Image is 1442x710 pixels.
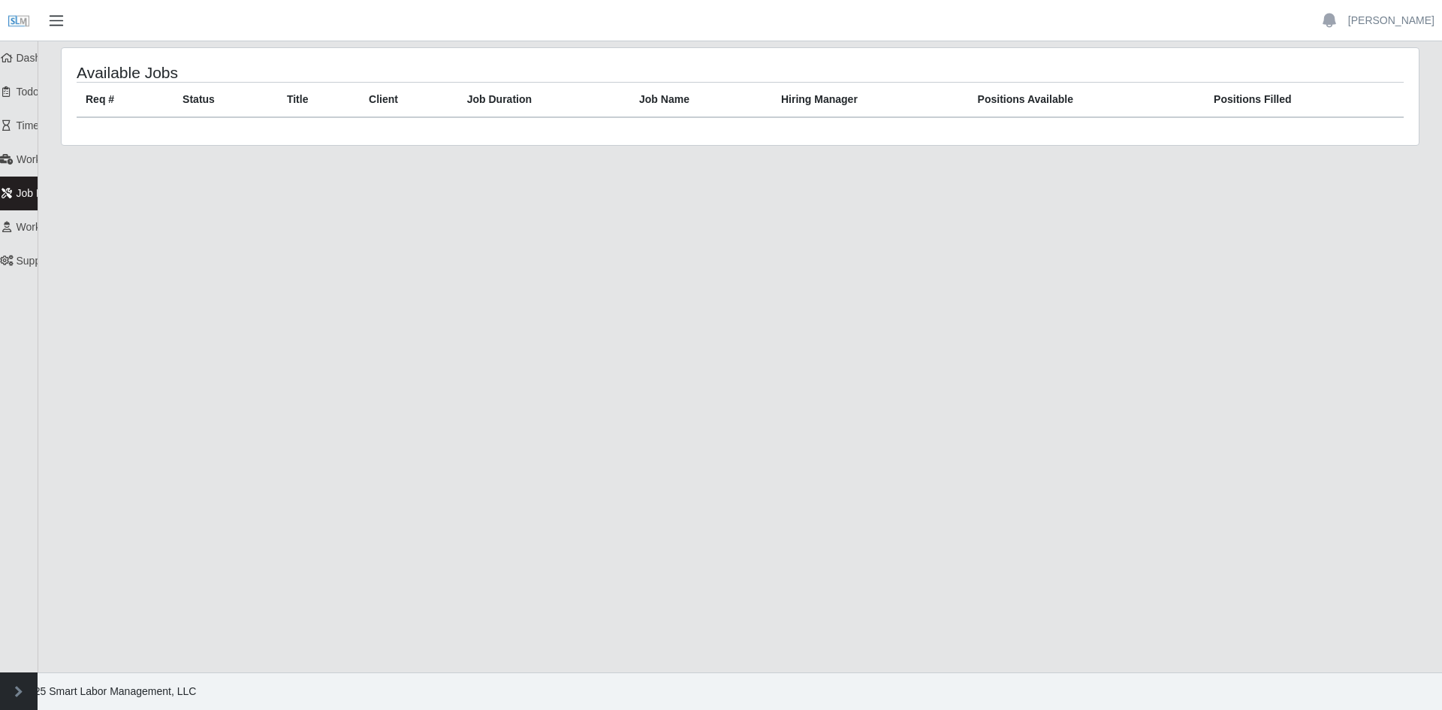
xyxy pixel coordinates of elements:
[12,685,196,697] span: © 2025 Smart Labor Management, LLC
[17,255,96,267] span: Supplier Settings
[8,10,30,32] img: SLM Logo
[17,52,68,64] span: Dashboard
[17,119,71,131] span: Timesheets
[278,83,360,118] th: Title
[173,83,278,118] th: Status
[1348,13,1434,29] a: [PERSON_NAME]
[17,187,81,199] span: Job Requests
[17,153,107,165] span: Worker Timesheets
[77,83,173,118] th: Req #
[1205,83,1404,118] th: Positions Filled
[969,83,1205,118] th: Positions Available
[77,63,617,82] h4: Available Jobs
[772,83,969,118] th: Hiring Manager
[630,83,772,118] th: Job Name
[458,83,630,118] th: Job Duration
[17,221,56,233] span: Workers
[360,83,458,118] th: Client
[17,86,39,98] span: Todo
